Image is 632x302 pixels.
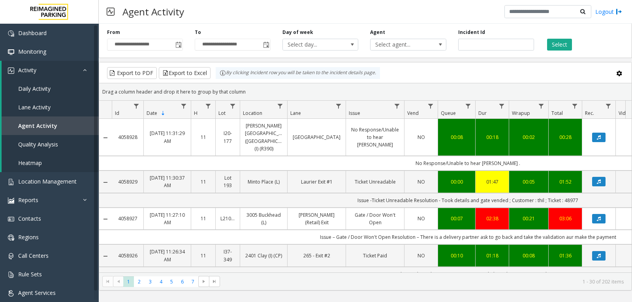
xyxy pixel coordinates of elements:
span: Total [551,110,563,116]
a: NO [409,178,433,186]
h3: Agent Activity [118,2,188,21]
a: Activity [2,61,99,79]
span: Reports [18,196,38,204]
img: 'icon' [8,234,14,241]
img: 'icon' [8,272,14,278]
img: 'icon' [8,179,14,185]
a: Quality Analysis [2,135,99,154]
a: Lot Filter Menu [228,101,238,111]
span: Id [115,110,119,116]
label: From [107,29,120,36]
a: 00:21 [514,215,544,222]
span: Page 1 [123,276,134,287]
a: 11 [196,252,211,259]
span: Video [619,110,632,116]
span: Heatmap [18,159,42,167]
span: Dur [478,110,487,116]
a: Id Filter Menu [131,101,142,111]
span: Lane Activity [18,103,51,111]
a: Logout [595,8,622,16]
span: Go to the next page [201,278,207,285]
div: 00:02 [514,133,544,141]
a: No Response/Unable to hear [PERSON_NAME] [351,126,399,149]
a: 01:36 [553,252,577,259]
a: 00:05 [514,178,544,186]
span: Go to the next page [198,276,209,287]
a: Gate / Door Won't Open [351,211,399,226]
a: 01:18 [480,252,504,259]
span: Regions [18,233,39,241]
a: 00:08 [443,133,470,141]
span: Page 5 [166,276,177,287]
a: [DATE] 11:31:29 AM [149,129,186,144]
label: Agent [370,29,385,36]
span: Sortable [160,110,166,116]
a: Lot 193 [220,174,235,189]
a: 4058928 [117,133,139,141]
img: 'icon' [8,290,14,296]
a: Ticket Unreadable [351,178,399,186]
a: L21082601 [220,215,235,222]
a: 01:52 [553,178,577,186]
a: 265 - Exit #2 [292,252,341,259]
span: Page 3 [145,276,156,287]
span: NO [418,252,425,259]
span: Go to the last page [211,278,218,285]
a: 00:18 [480,133,504,141]
a: 11 [196,133,211,141]
a: Collapse Details [99,253,112,259]
a: [DATE] 11:26:34 AM [149,248,186,263]
div: By clicking Incident row you will be taken to the incident details page. [216,67,380,79]
span: Select agent... [371,39,431,50]
span: Location [243,110,262,116]
div: 00:07 [443,215,470,222]
a: 00:10 [443,252,470,259]
span: Wrapup [512,110,530,116]
a: Vend Filter Menu [425,101,436,111]
img: 'icon' [8,49,14,55]
a: 2401 Clay (I) (CP) [245,252,282,259]
a: Wrapup Filter Menu [536,101,547,111]
a: 03:06 [553,215,577,222]
span: Lot [218,110,226,116]
a: Issue Filter Menu [392,101,403,111]
span: Activity [18,66,36,74]
a: Heatmap [2,154,99,172]
img: infoIcon.svg [220,70,226,76]
a: I20-177 [220,129,235,144]
a: 4058926 [117,252,139,259]
span: Location Management [18,178,77,185]
label: To [195,29,201,36]
img: 'icon' [8,30,14,37]
span: Call Centers [18,252,49,259]
span: Vend [407,110,419,116]
span: NO [418,215,425,222]
a: Queue Filter Menu [463,101,474,111]
span: Page 2 [134,276,145,287]
a: Rec. Filter Menu [603,101,614,111]
kendo-pager-info: 1 - 30 of 202 items [225,278,624,285]
span: NO [418,178,425,185]
a: 3005 Buckhead (L) [245,211,282,226]
a: 02:38 [480,215,504,222]
div: 00:00 [443,178,470,186]
label: Incident Id [458,29,485,36]
a: 00:28 [553,133,577,141]
a: Ticket Paid [351,252,399,259]
span: Page 4 [156,276,166,287]
button: Export to Excel [159,67,211,79]
a: Location Filter Menu [275,101,286,111]
span: H [194,110,197,116]
a: 11 [196,215,211,222]
span: NO [418,134,425,141]
button: Export to PDF [107,67,157,79]
img: logout [616,8,622,16]
label: Day of week [282,29,313,36]
span: Contacts [18,215,41,222]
